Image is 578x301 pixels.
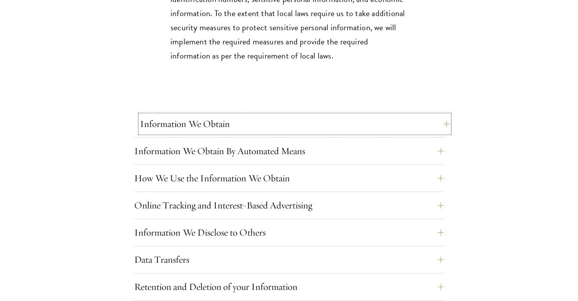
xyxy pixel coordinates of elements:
button: Information We Obtain [140,115,450,133]
button: Retention and Deletion of your Information [134,278,444,296]
button: How We Use the Information We Obtain [134,169,444,187]
button: Data Transfers [134,251,444,269]
button: Information We Obtain By Automated Means [134,142,444,160]
button: Online Tracking and Interest-Based Advertising [134,196,444,215]
button: Information We Disclose to Others [134,223,444,242]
